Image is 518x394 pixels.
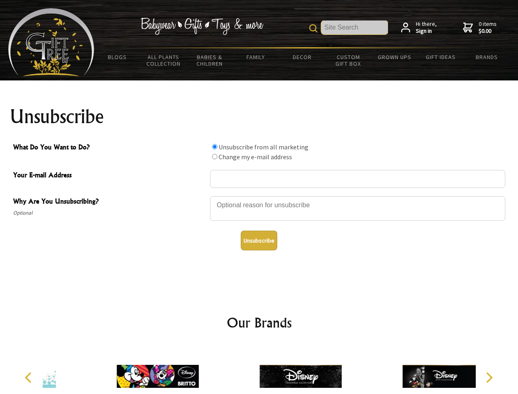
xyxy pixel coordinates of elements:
span: 0 items [479,20,497,35]
a: Babies & Children [187,48,233,72]
label: Unsubscribe from all marketing [219,143,308,151]
a: 0 items$0.00 [463,21,497,35]
button: Previous [21,369,39,387]
img: Babyware - Gifts - Toys and more... [8,8,94,76]
textarea: Why Are You Unsubscribing? [210,196,505,221]
a: All Plants Collection [141,48,187,72]
label: Change my e-mail address [219,153,292,161]
h2: Our Brands [16,313,502,332]
h1: Unsubscribe [10,107,509,126]
strong: $0.00 [479,27,497,35]
input: Your E-mail Address [210,170,505,188]
span: Your E-mail Address [13,170,206,182]
input: Site Search [321,21,388,34]
a: BLOGS [94,48,141,66]
span: What Do You Want to Do? [13,142,206,154]
span: Optional [13,208,206,218]
a: Brands [464,48,510,66]
input: What Do You Want to Do? [212,144,217,149]
span: Why Are You Unsubscribing? [13,196,206,208]
a: Family [233,48,279,66]
a: Custom Gift Box [325,48,372,72]
button: Unsubscribe [241,231,277,250]
a: Hi there,Sign in [401,21,437,35]
img: Babywear - Gifts - Toys & more [140,18,263,35]
input: What Do You Want to Do? [212,154,217,159]
a: Decor [279,48,325,66]
a: Grown Ups [371,48,418,66]
a: Gift Ideas [418,48,464,66]
strong: Sign in [416,27,437,35]
span: Hi there, [416,21,437,35]
button: Next [480,369,498,387]
img: product search [309,24,317,32]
